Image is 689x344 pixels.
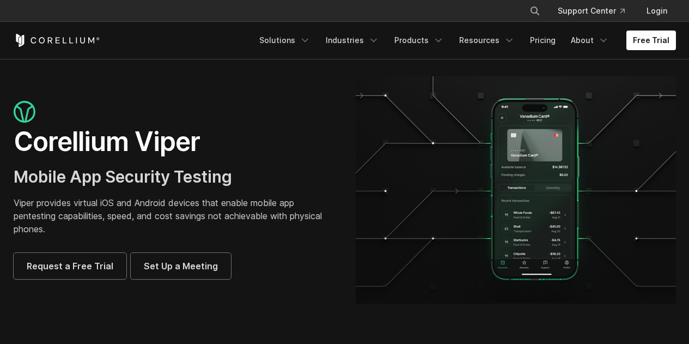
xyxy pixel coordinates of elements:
[144,259,218,273] span: Set Up a Meeting
[388,31,450,50] a: Products
[516,1,676,21] div: Navigation Menu
[549,1,633,21] a: Support Center
[253,31,317,50] a: Solutions
[14,34,100,47] a: Corellium Home
[14,196,334,236] p: Viper provides virtual iOS and Android devices that enable mobile app pentesting capabilities, sp...
[14,167,232,186] span: Mobile App Security Testing
[523,31,562,50] a: Pricing
[453,31,521,50] a: Resources
[638,1,676,21] a: Login
[131,253,231,279] a: Set Up a Meeting
[319,31,386,50] a: Industries
[253,31,676,50] div: Navigation Menu
[27,259,113,273] span: Request a Free Trial
[14,101,35,123] img: viper_icon_large
[626,31,676,50] a: Free Trial
[14,125,334,158] h1: Corellium Viper
[14,253,126,279] a: Request a Free Trial
[525,1,545,21] button: Search
[356,76,676,304] img: viper_hero
[564,31,615,50] a: About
